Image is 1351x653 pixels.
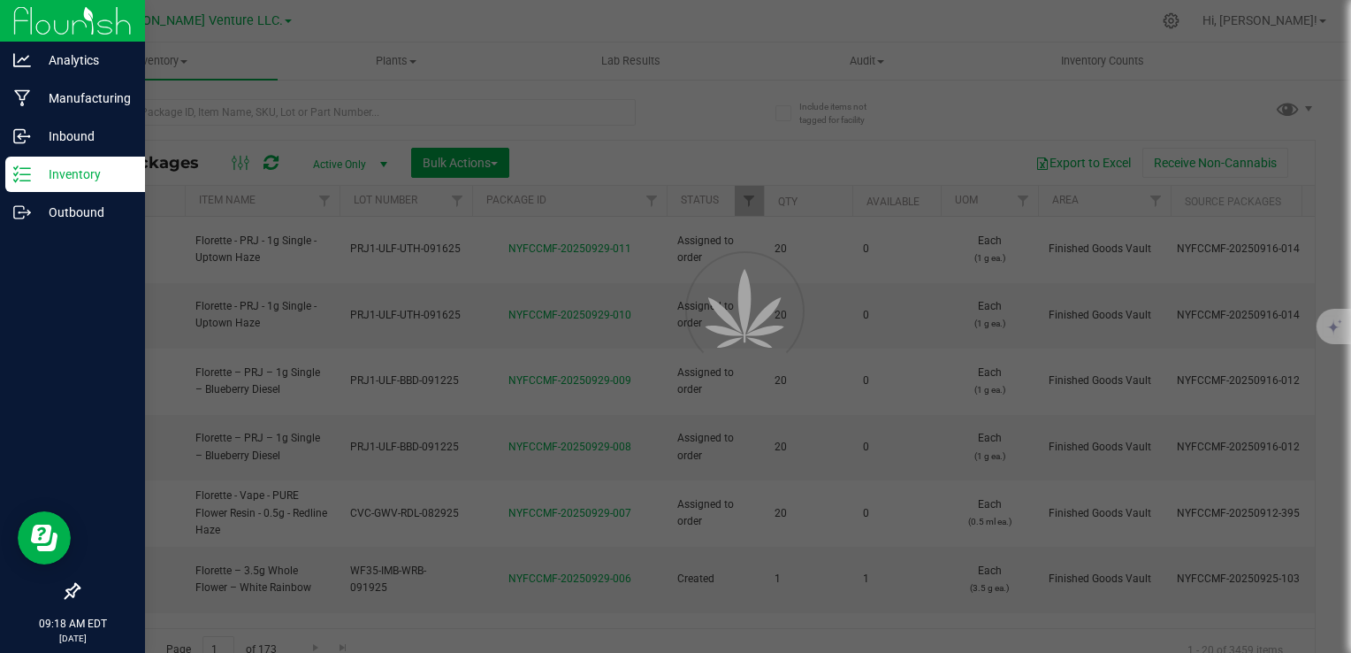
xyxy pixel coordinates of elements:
[18,511,71,565] iframe: Resource center
[8,632,137,645] p: [DATE]
[13,204,31,221] inline-svg: Outbound
[31,50,137,71] p: Analytics
[31,126,137,147] p: Inbound
[13,89,31,107] inline-svg: Manufacturing
[8,616,137,632] p: 09:18 AM EDT
[13,127,31,145] inline-svg: Inbound
[31,88,137,109] p: Manufacturing
[31,164,137,185] p: Inventory
[13,51,31,69] inline-svg: Analytics
[13,165,31,183] inline-svg: Inventory
[31,202,137,223] p: Outbound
